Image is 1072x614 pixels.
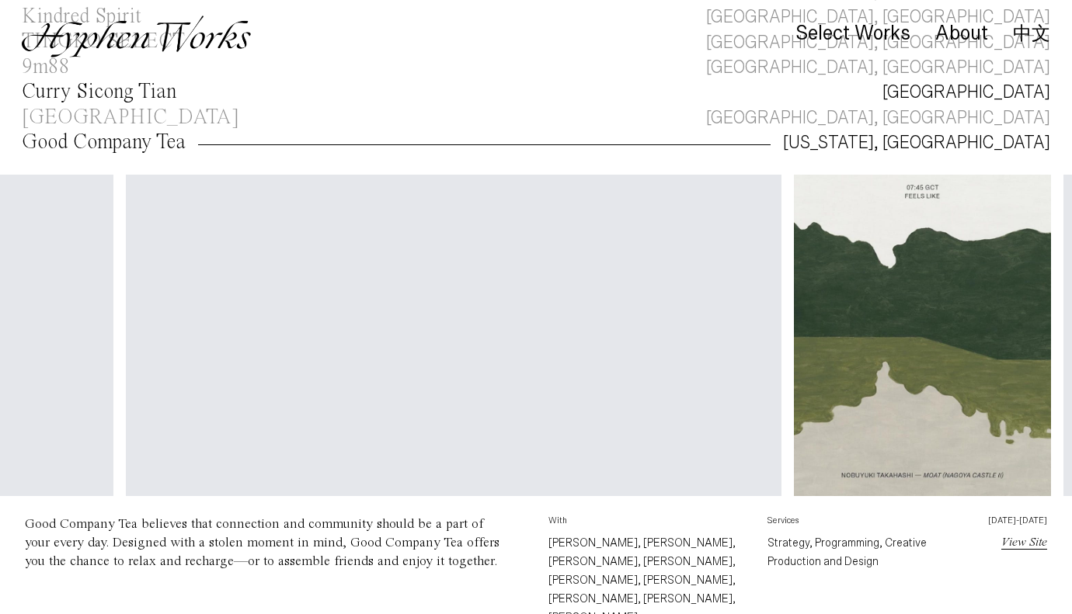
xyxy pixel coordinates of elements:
div: Good Company Tea believes that connection and community should be a part of your every day. Desig... [25,517,499,568]
div: Select Works [795,23,910,44]
a: 中文 [1013,25,1050,42]
div: [US_STATE], [GEOGRAPHIC_DATA] [783,130,1050,155]
div: About [935,23,988,44]
div: Curry Sicong Tian [22,82,176,102]
p: [DATE]-[DATE] [987,515,1047,533]
a: About [935,26,988,43]
div: Good Company Tea [22,132,186,153]
p: Strategy, Programming, Creative Production and Design [767,533,962,571]
div: [GEOGRAPHIC_DATA] [22,107,239,128]
a: View Site [1001,536,1047,549]
img: Hyphen Works [22,16,251,57]
div: 9m88 [22,57,70,78]
p: Services [767,515,962,533]
img: 323ed8ca-ef0e-4e71-8777-779838c9dddc_135651803_237834381069412_5577380391385380972_n.jpg [794,175,1051,496]
a: Select Works [795,26,910,43]
div: [GEOGRAPHIC_DATA], [GEOGRAPHIC_DATA] [706,106,1050,130]
video: Your browser does not support the video tag. [126,175,782,502]
div: [GEOGRAPHIC_DATA] [882,80,1050,105]
p: With [548,515,743,533]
